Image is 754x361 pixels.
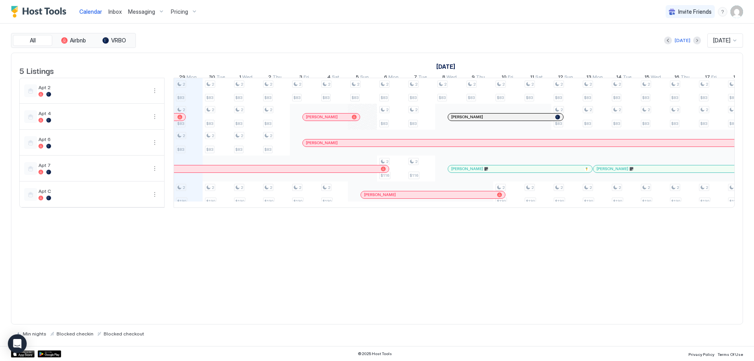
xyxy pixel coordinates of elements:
a: October 10, 2025 [500,72,515,84]
span: Mon [187,74,197,82]
div: User profile [730,5,743,18]
a: October 1, 2025 [237,72,254,84]
button: [DATE] [673,36,692,45]
span: 12 [558,74,563,82]
span: 2 [560,185,563,190]
span: 7 [414,74,417,82]
button: Next month [693,37,701,44]
span: $83 [177,121,184,126]
span: 1 [239,74,241,82]
span: $130 [322,199,331,204]
span: Thu [273,74,282,82]
span: $83 [497,95,504,100]
span: Tue [216,74,225,82]
button: More options [150,112,159,121]
span: 5 [356,74,359,82]
span: $83 [381,95,388,100]
span: [DATE] [713,37,730,44]
span: 2 [328,185,330,190]
span: $116 [410,173,418,178]
span: $83 [671,95,678,100]
span: Apt 6 [38,136,147,142]
span: $130 [671,199,680,204]
span: 2 [589,107,592,112]
a: Google Play Store [38,350,61,357]
button: More options [150,138,159,147]
span: $83 [584,121,591,126]
span: $83 [555,95,562,100]
span: 2 [270,82,272,87]
span: 29 [179,74,185,82]
span: 2 [241,133,243,138]
span: 2 [268,74,271,82]
span: Thu [681,74,690,82]
span: 2 [328,82,330,87]
span: $83 [642,121,649,126]
span: All [30,37,36,44]
div: menu [718,7,727,16]
span: $83 [206,95,213,100]
span: 2 [560,107,563,112]
span: Apt C [38,188,147,194]
span: Fri [711,74,717,82]
span: Tue [623,74,631,82]
a: September 30, 2025 [207,72,227,84]
a: October 2, 2025 [266,72,284,84]
span: $83 [642,95,649,100]
span: $83 [729,95,736,100]
span: Messaging [128,8,155,15]
span: Mon [388,74,399,82]
span: Inbox [108,8,122,15]
span: Mon [593,74,603,82]
span: $83 [206,147,213,152]
span: [PERSON_NAME] [597,166,628,171]
span: 2 [677,82,679,87]
div: tab-group [11,33,136,48]
span: [PERSON_NAME] [364,192,396,197]
span: 2 [270,107,272,112]
span: $83 [439,95,446,100]
span: $83 [555,121,562,126]
span: VRBO [111,37,126,44]
span: 2 [619,185,621,190]
span: $83 [729,121,736,126]
a: October 3, 2025 [297,72,311,84]
span: $130 [642,199,651,204]
span: $83 [322,95,329,100]
span: Min nights [23,331,46,337]
span: [PERSON_NAME] [306,140,338,145]
button: Airbnb [54,35,93,46]
span: 2 [241,185,243,190]
span: $83 [177,147,184,152]
span: 2 [531,82,534,87]
span: 2 [212,133,214,138]
span: Blocked checkout [104,331,144,337]
span: 2 [502,185,505,190]
span: $83 [700,121,707,126]
span: $83 [584,95,591,100]
a: October 5, 2025 [354,72,371,84]
span: Thu [476,74,485,82]
span: $83 [264,121,271,126]
span: 5 Listings [19,64,54,76]
span: Wed [242,74,253,82]
span: 2 [677,107,679,112]
a: October 1, 2025 [434,61,457,72]
span: 2 [706,185,708,190]
div: menu [150,86,159,95]
div: Open Intercom Messenger [8,334,27,353]
span: Sat [332,74,339,82]
span: $83 [177,95,184,100]
span: Blocked checkin [57,331,93,337]
a: October 6, 2025 [382,72,401,84]
span: $83 [206,121,213,126]
a: October 13, 2025 [584,72,605,84]
span: 8 [442,74,445,82]
a: October 11, 2025 [528,72,545,84]
span: 2 [386,107,388,112]
a: Inbox [108,7,122,16]
span: 2 [415,107,417,112]
span: 2 [677,185,679,190]
span: 2 [619,107,621,112]
span: $83 [613,95,620,100]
